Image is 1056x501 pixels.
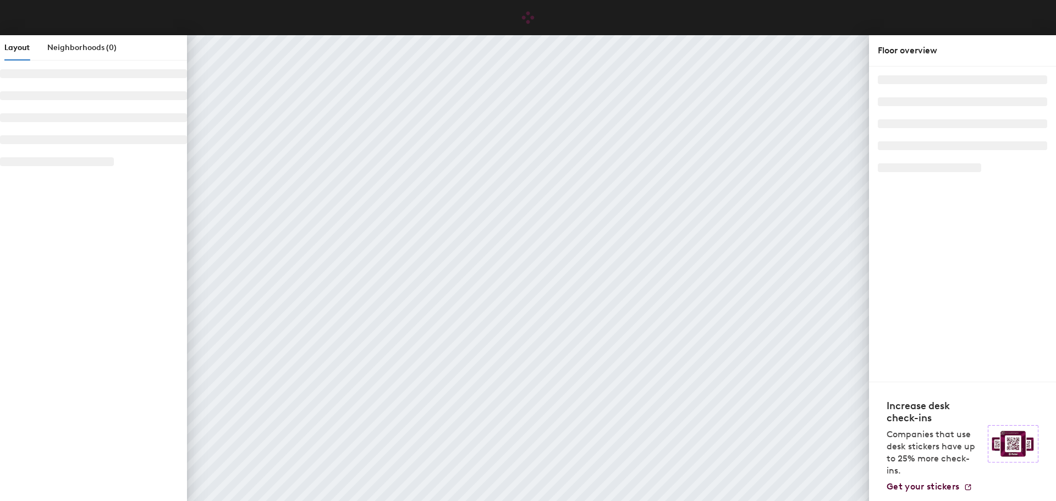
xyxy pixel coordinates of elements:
p: Companies that use desk stickers have up to 25% more check-ins. [887,428,981,477]
div: Floor overview [878,44,1047,57]
span: Layout [4,43,30,52]
h4: Increase desk check-ins [887,400,981,424]
span: Neighborhoods (0) [47,43,117,52]
span: Get your stickers [887,481,959,492]
a: Get your stickers [887,481,972,492]
img: Sticker logo [988,425,1038,463]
